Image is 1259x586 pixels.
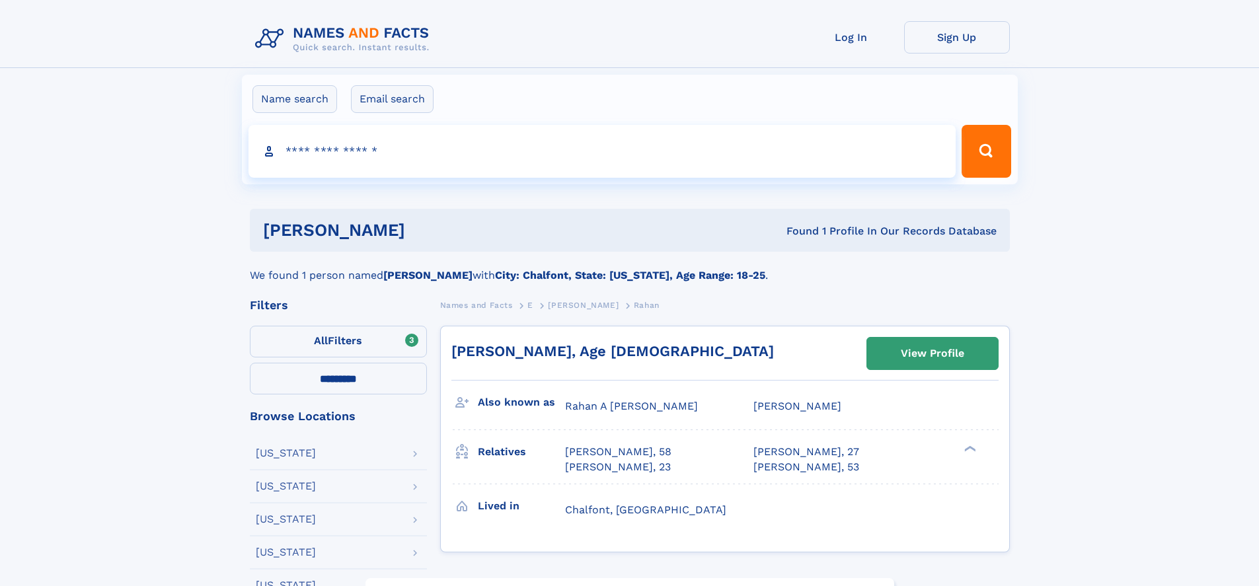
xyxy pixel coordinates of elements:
label: Filters [250,326,427,357]
div: Browse Locations [250,410,427,422]
a: [PERSON_NAME] [548,297,619,313]
span: Chalfont, [GEOGRAPHIC_DATA] [565,503,726,516]
h3: Relatives [478,441,565,463]
div: [US_STATE] [256,547,316,558]
div: Found 1 Profile In Our Records Database [595,224,997,238]
a: E [527,297,533,313]
img: Logo Names and Facts [250,21,440,57]
a: [PERSON_NAME], Age [DEMOGRAPHIC_DATA] [451,343,774,359]
span: Rahan [634,301,660,310]
label: Email search [351,85,434,113]
span: Rahan A [PERSON_NAME] [565,400,698,412]
a: View Profile [867,338,998,369]
span: [PERSON_NAME] [753,400,841,412]
label: Name search [252,85,337,113]
div: [US_STATE] [256,481,316,492]
a: [PERSON_NAME], 53 [753,460,859,474]
h3: Also known as [478,391,565,414]
span: E [527,301,533,310]
div: We found 1 person named with . [250,252,1010,283]
div: Filters [250,299,427,311]
div: ❯ [961,445,977,453]
div: [US_STATE] [256,514,316,525]
span: [PERSON_NAME] [548,301,619,310]
h3: Lived in [478,495,565,517]
button: Search Button [962,125,1011,178]
a: Sign Up [904,21,1010,54]
a: Names and Facts [440,297,513,313]
b: City: Chalfont, State: [US_STATE], Age Range: 18-25 [495,269,765,281]
a: Log In [798,21,904,54]
a: [PERSON_NAME], 58 [565,445,671,459]
a: [PERSON_NAME], 23 [565,460,671,474]
span: All [314,334,328,347]
a: [PERSON_NAME], 27 [753,445,859,459]
b: [PERSON_NAME] [383,269,473,281]
div: View Profile [901,338,964,369]
input: search input [248,125,956,178]
h1: [PERSON_NAME] [263,222,596,238]
div: [US_STATE] [256,448,316,458]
